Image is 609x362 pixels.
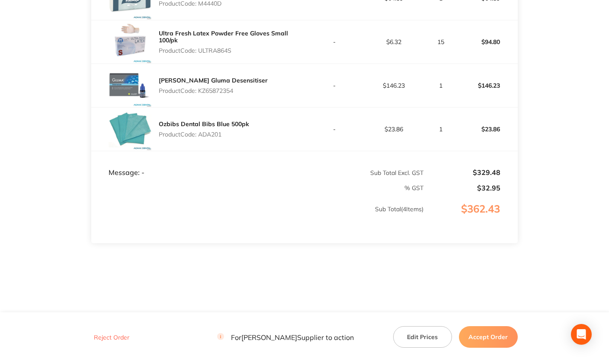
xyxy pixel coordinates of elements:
[91,151,304,177] td: Message: -
[109,20,152,64] img: dndia3hoZw
[109,108,152,151] img: NW1pemo5Yw
[92,184,423,191] p: % GST
[424,126,458,133] p: 1
[365,82,423,89] p: $146.23
[109,64,152,107] img: N2tkcm02bw
[424,38,458,45] p: 15
[159,29,288,44] a: Ultra Fresh Latex Powder Free Gloves Small 100/pk
[571,324,592,345] div: Open Intercom Messenger
[424,184,500,192] p: $32.95
[305,38,364,45] p: -
[159,131,249,138] p: Product Code: ADA201
[159,76,268,84] a: [PERSON_NAME] Gluma Desensitiser
[159,87,268,94] p: Product Code: KZ65872354
[459,326,518,348] button: Accept Order
[458,75,517,96] p: $146.23
[458,32,517,52] p: $94.80
[305,82,364,89] p: -
[92,206,423,230] p: Sub Total ( 4 Items)
[393,326,452,348] button: Edit Prices
[365,126,423,133] p: $23.86
[365,38,423,45] p: $6.32
[217,333,354,341] p: For [PERSON_NAME] Supplier to action
[424,168,500,176] p: $329.48
[305,169,423,176] p: Sub Total Excl. GST
[424,82,458,89] p: 1
[458,119,517,140] p: $23.86
[305,126,364,133] p: -
[159,47,304,54] p: Product Code: ULTRA864S
[159,120,249,128] a: Ozbibs Dental Bibs Blue 500pk
[91,333,132,341] button: Reject Order
[424,203,517,232] p: $362.43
